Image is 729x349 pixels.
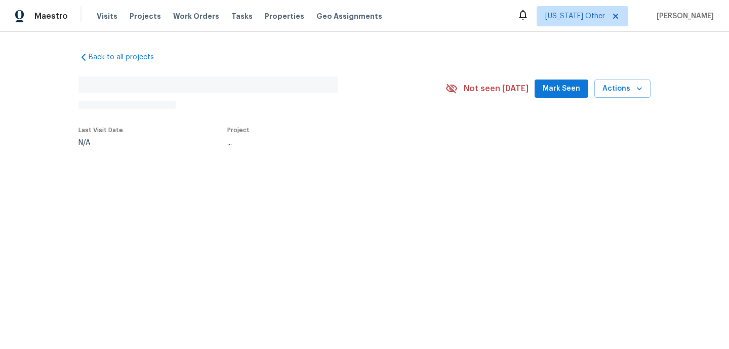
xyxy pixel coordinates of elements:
span: Not seen [DATE] [464,84,529,94]
span: Maestro [34,11,68,21]
span: [US_STATE] Other [545,11,605,21]
span: Project [227,127,250,133]
span: Work Orders [173,11,219,21]
div: N/A [78,139,123,146]
span: Last Visit Date [78,127,123,133]
a: Back to all projects [78,52,176,62]
button: Mark Seen [535,80,588,98]
div: ... [227,139,422,146]
span: Projects [130,11,161,21]
span: [PERSON_NAME] [653,11,714,21]
span: Actions [602,83,642,95]
span: Geo Assignments [316,11,382,21]
span: Visits [97,11,117,21]
button: Actions [594,80,651,98]
span: Mark Seen [543,83,580,95]
span: Properties [265,11,304,21]
span: Tasks [231,13,253,20]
